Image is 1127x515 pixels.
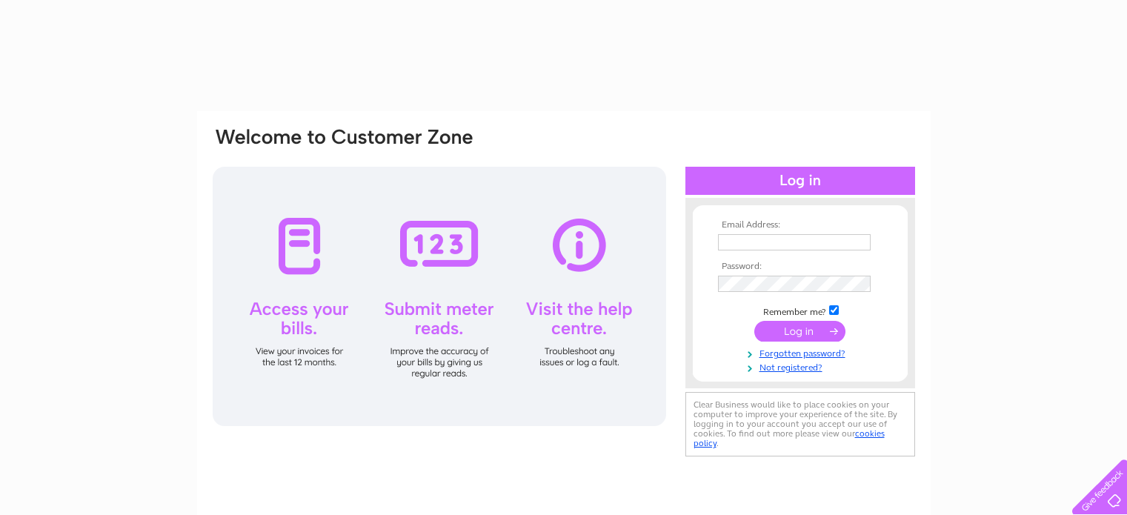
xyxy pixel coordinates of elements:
a: Forgotten password? [718,345,886,359]
input: Submit [754,321,845,342]
th: Email Address: [714,220,886,230]
td: Remember me? [714,303,886,318]
a: cookies policy [694,428,885,448]
th: Password: [714,262,886,272]
a: Not registered? [718,359,886,373]
div: Clear Business would like to place cookies on your computer to improve your experience of the sit... [685,392,915,456]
